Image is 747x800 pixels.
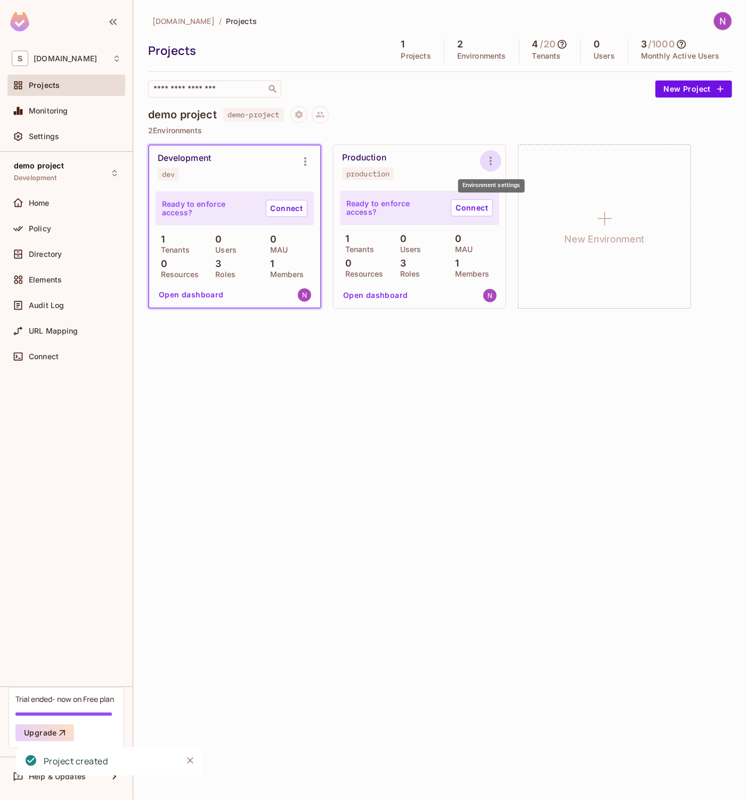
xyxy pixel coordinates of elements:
[29,276,62,284] span: Elements
[450,245,473,254] p: MAU
[565,231,645,247] h1: New Environment
[395,245,421,254] p: Users
[14,174,57,182] span: Development
[340,270,383,278] p: Resources
[29,301,64,310] span: Audit Log
[29,327,78,335] span: URL Mapping
[532,52,561,60] p: Tenants
[457,39,463,50] h5: 2
[12,51,28,66] span: S
[156,246,190,254] p: Tenants
[450,258,459,269] p: 1
[395,270,420,278] p: Roles
[540,39,556,50] h5: / 20
[152,16,215,26] span: [DOMAIN_NAME]
[480,150,501,172] button: Environment settings
[655,80,732,98] button: New Project
[266,200,307,217] a: Connect
[158,153,211,164] div: Development
[210,246,237,254] p: Users
[34,54,97,63] span: Workspace: skyviv.com
[594,52,615,60] p: Users
[223,108,284,122] span: demo-project
[162,200,257,217] p: Ready to enforce access?
[156,234,165,245] p: 1
[265,246,288,254] p: MAU
[156,270,199,279] p: Resources
[339,287,412,304] button: Open dashboard
[265,270,304,279] p: Members
[340,258,352,269] p: 0
[10,12,29,31] img: SReyMgAAAABJRU5ErkJggg==
[641,39,647,50] h5: 3
[15,724,74,741] button: Upgrade
[641,52,719,60] p: Monthly Active Users
[14,161,64,170] span: demo project
[483,289,497,302] img: natapong@skyviv.com
[401,39,405,50] h5: 1
[265,258,274,269] p: 1
[210,270,236,279] p: Roles
[265,234,277,245] p: 0
[346,169,389,178] div: production
[148,108,217,121] h4: demo project
[450,233,461,244] p: 0
[648,39,675,50] h5: / 1000
[210,234,222,245] p: 0
[44,755,108,768] div: Project created
[450,270,489,278] p: Members
[290,111,307,122] span: Project settings
[29,199,50,207] span: Home
[15,694,114,704] div: Trial ended- now on Free plan
[714,12,732,30] img: Natapong Intarasuk
[148,43,383,59] div: Projects
[395,233,407,244] p: 0
[342,152,386,163] div: Production
[29,352,59,361] span: Connect
[457,52,506,60] p: Environments
[156,258,167,269] p: 0
[295,151,316,172] button: Environment settings
[451,199,493,216] a: Connect
[594,39,600,50] h5: 0
[29,107,68,115] span: Monitoring
[346,199,442,216] p: Ready to enforce access?
[29,81,60,90] span: Projects
[340,233,349,244] p: 1
[182,753,198,769] button: Close
[226,16,257,26] span: Projects
[162,170,175,179] div: dev
[210,258,221,269] p: 3
[29,250,62,258] span: Directory
[155,286,228,303] button: Open dashboard
[401,52,431,60] p: Projects
[29,132,59,141] span: Settings
[458,179,525,192] div: Environment settings
[532,39,539,50] h5: 4
[340,245,374,254] p: Tenants
[29,224,51,233] span: Policy
[148,126,732,135] p: 2 Environments
[395,258,406,269] p: 3
[219,16,222,26] li: /
[298,288,311,302] img: natapong@skyviv.com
